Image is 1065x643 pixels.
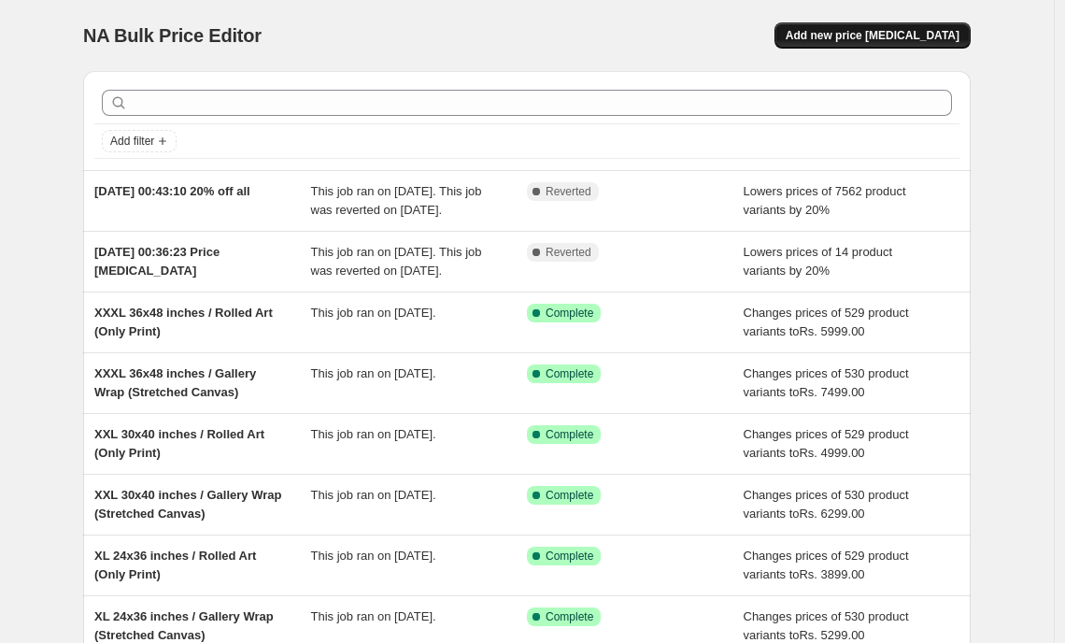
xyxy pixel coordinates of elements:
[799,385,864,399] span: Rs. 7499.00
[311,488,436,502] span: This job ran on [DATE].
[94,366,256,399] span: XXXL 36x48 inches / Gallery Wrap (Stretched Canvas)
[94,609,274,642] span: XL 24x36 inches / Gallery Wrap (Stretched Canvas)
[546,245,591,260] span: Reverted
[799,507,864,521] span: Rs. 6299.00
[311,609,436,623] span: This job ran on [DATE].
[744,306,909,338] span: Changes prices of 529 product variants to
[546,427,593,442] span: Complete
[110,134,154,149] span: Add filter
[786,28,959,43] span: Add new price [MEDICAL_DATA]
[744,488,909,521] span: Changes prices of 530 product variants to
[799,446,864,460] span: Rs. 4999.00
[311,306,436,320] span: This job ran on [DATE].
[94,488,281,521] span: XXL 30x40 inches / Gallery Wrap (Stretched Canvas)
[744,609,909,642] span: Changes prices of 530 product variants to
[311,184,482,217] span: This job ran on [DATE]. This job was reverted on [DATE].
[546,549,593,564] span: Complete
[83,25,262,46] span: NA Bulk Price Editor
[94,184,250,198] span: [DATE] 00:43:10 20% off all
[744,549,909,581] span: Changes prices of 529 product variants to
[311,549,436,563] span: This job ran on [DATE].
[311,366,436,380] span: This job ran on [DATE].
[102,130,177,152] button: Add filter
[311,245,482,278] span: This job ran on [DATE]. This job was reverted on [DATE].
[744,366,909,399] span: Changes prices of 530 product variants to
[546,306,593,321] span: Complete
[311,427,436,441] span: This job ran on [DATE].
[774,22,971,49] button: Add new price [MEDICAL_DATA]
[94,549,256,581] span: XL 24x36 inches / Rolled Art (Only Print)
[94,427,264,460] span: XXL 30x40 inches / Rolled Art (Only Print)
[799,567,864,581] span: Rs. 3899.00
[94,306,273,338] span: XXXL 36x48 inches / Rolled Art (Only Print)
[744,184,906,217] span: Lowers prices of 7562 product variants by 20%
[799,324,864,338] span: Rs. 5999.00
[546,184,591,199] span: Reverted
[94,245,220,278] span: [DATE] 00:36:23 Price [MEDICAL_DATA]
[744,427,909,460] span: Changes prices of 529 product variants to
[546,366,593,381] span: Complete
[546,488,593,503] span: Complete
[744,245,893,278] span: Lowers prices of 14 product variants by 20%
[799,628,864,642] span: Rs. 5299.00
[546,609,593,624] span: Complete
